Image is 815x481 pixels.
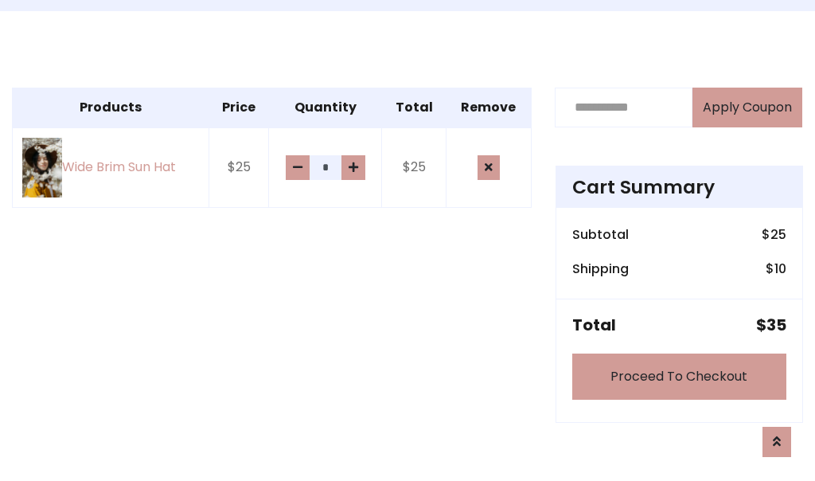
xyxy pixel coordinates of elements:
td: $25 [381,127,446,208]
h4: Cart Summary [572,176,786,198]
td: $25 [209,127,269,208]
h6: Subtotal [572,227,629,242]
span: 35 [766,314,786,336]
th: Remove [446,88,531,127]
th: Total [381,88,446,127]
a: Wide Brim Sun Hat [22,138,199,197]
h6: Shipping [572,261,629,276]
th: Price [209,88,269,127]
button: Apply Coupon [692,88,802,127]
span: 25 [770,225,786,244]
th: Quantity [269,88,381,127]
th: Products [13,88,209,127]
span: 10 [774,260,786,278]
a: Proceed To Checkout [572,354,786,400]
h6: $ [762,227,786,242]
h5: $ [756,315,786,334]
h6: $ [766,261,786,276]
h5: Total [572,315,616,334]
